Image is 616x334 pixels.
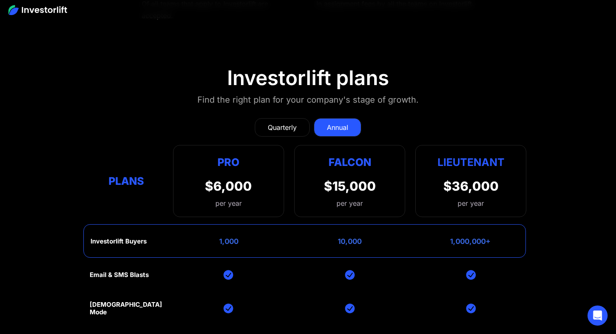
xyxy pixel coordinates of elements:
div: 1,000 [219,237,238,246]
div: 10,000 [338,237,362,246]
div: Quarterly [268,122,297,132]
div: per year [458,198,484,208]
div: Email & SMS Blasts [90,271,149,279]
div: Annual [327,122,348,132]
div: Falcon [329,154,371,170]
div: $36,000 [443,179,499,194]
strong: Lieutenant [437,156,505,168]
div: Open Intercom Messenger [588,306,608,326]
div: 1,000,000+ [450,237,491,246]
div: Investorlift Buyers [91,238,147,245]
div: [DEMOGRAPHIC_DATA] Mode [90,301,163,316]
div: Pro [205,154,252,170]
div: Find the right plan for your company's stage of growth. [197,93,419,106]
div: per year [205,198,252,208]
div: $6,000 [205,179,252,194]
div: $15,000 [324,179,376,194]
div: Investorlift plans [227,66,389,90]
div: Plans [90,173,163,189]
div: per year [336,198,363,208]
